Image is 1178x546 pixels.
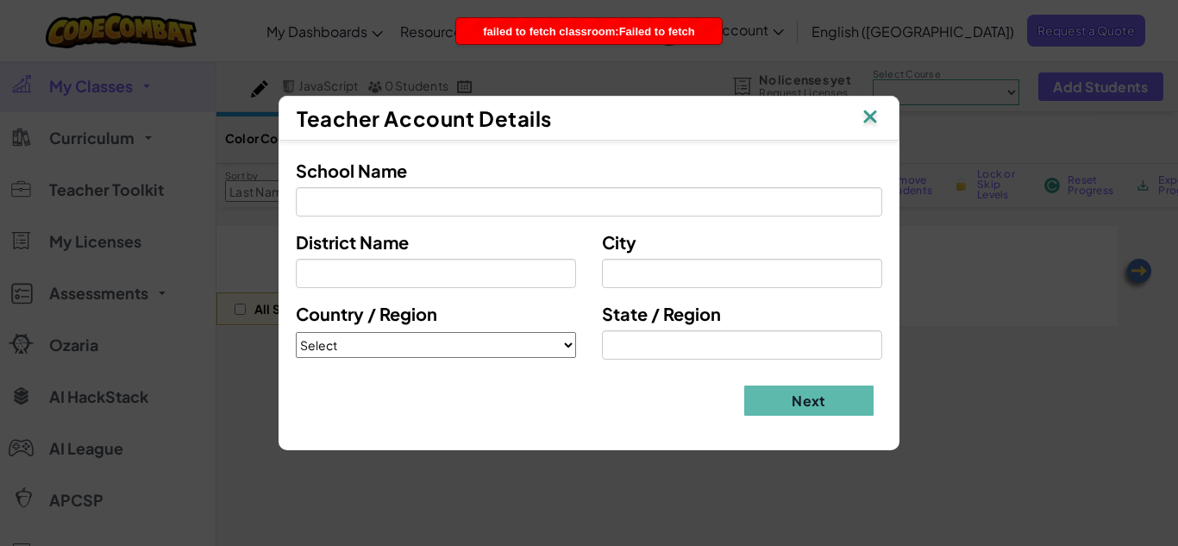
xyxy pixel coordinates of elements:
label: District Name [296,229,409,254]
label: School Name [296,158,407,183]
img: IconClose.svg [859,105,881,131]
span: failed to fetch classroom:Failed to fetch [483,25,695,38]
label: Country / Region [296,301,437,326]
label: State / Region [602,301,721,326]
button: Next [744,386,874,416]
span: Teacher Account Details [297,105,552,131]
label: City [602,229,636,254]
